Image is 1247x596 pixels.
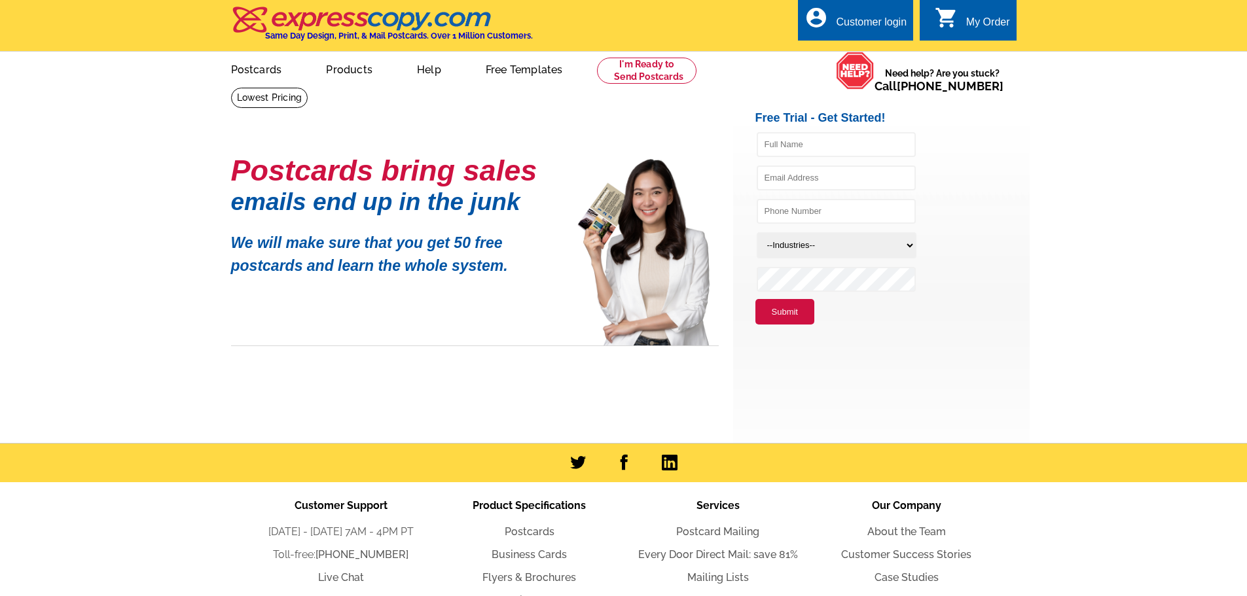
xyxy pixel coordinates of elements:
input: Phone Number [757,199,916,224]
a: Free Templates [465,53,584,84]
button: Submit [755,299,814,325]
span: Services [696,499,740,512]
input: Email Address [757,166,916,190]
a: Customer Success Stories [841,548,971,561]
h1: Postcards bring sales [231,159,558,182]
a: Products [305,53,393,84]
a: Live Chat [318,571,364,584]
div: Customer login [836,16,907,35]
a: Postcards [505,525,554,538]
span: Our Company [872,499,941,512]
a: Postcards [210,53,303,84]
span: Product Specifications [473,499,586,512]
h1: emails end up in the junk [231,195,558,209]
a: account_circle Customer login [804,14,907,31]
span: Call [875,79,1003,93]
a: Postcard Mailing [676,525,759,538]
li: Toll-free: [247,547,435,563]
div: My Order [966,16,1010,35]
a: Same Day Design, Print, & Mail Postcards. Over 1 Million Customers. [231,16,533,41]
span: Customer Support [295,499,388,512]
a: Case Studies [875,571,939,584]
a: Business Cards [492,548,567,561]
i: shopping_cart [935,6,958,29]
a: Help [396,53,462,84]
a: Mailing Lists [687,571,749,584]
input: Full Name [757,132,916,157]
a: Flyers & Brochures [482,571,576,584]
li: [DATE] - [DATE] 7AM - 4PM PT [247,524,435,540]
a: [PHONE_NUMBER] [316,548,408,561]
a: Every Door Direct Mail: save 81% [638,548,798,561]
a: shopping_cart My Order [935,14,1010,31]
a: [PHONE_NUMBER] [897,79,1003,93]
img: help [836,52,875,90]
span: Need help? Are you stuck? [875,67,1010,93]
p: We will make sure that you get 50 free postcards and learn the whole system. [231,222,558,277]
a: About the Team [867,525,946,538]
i: account_circle [804,6,828,29]
h4: Same Day Design, Print, & Mail Postcards. Over 1 Million Customers. [265,31,533,41]
h2: Free Trial - Get Started! [755,111,1030,126]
